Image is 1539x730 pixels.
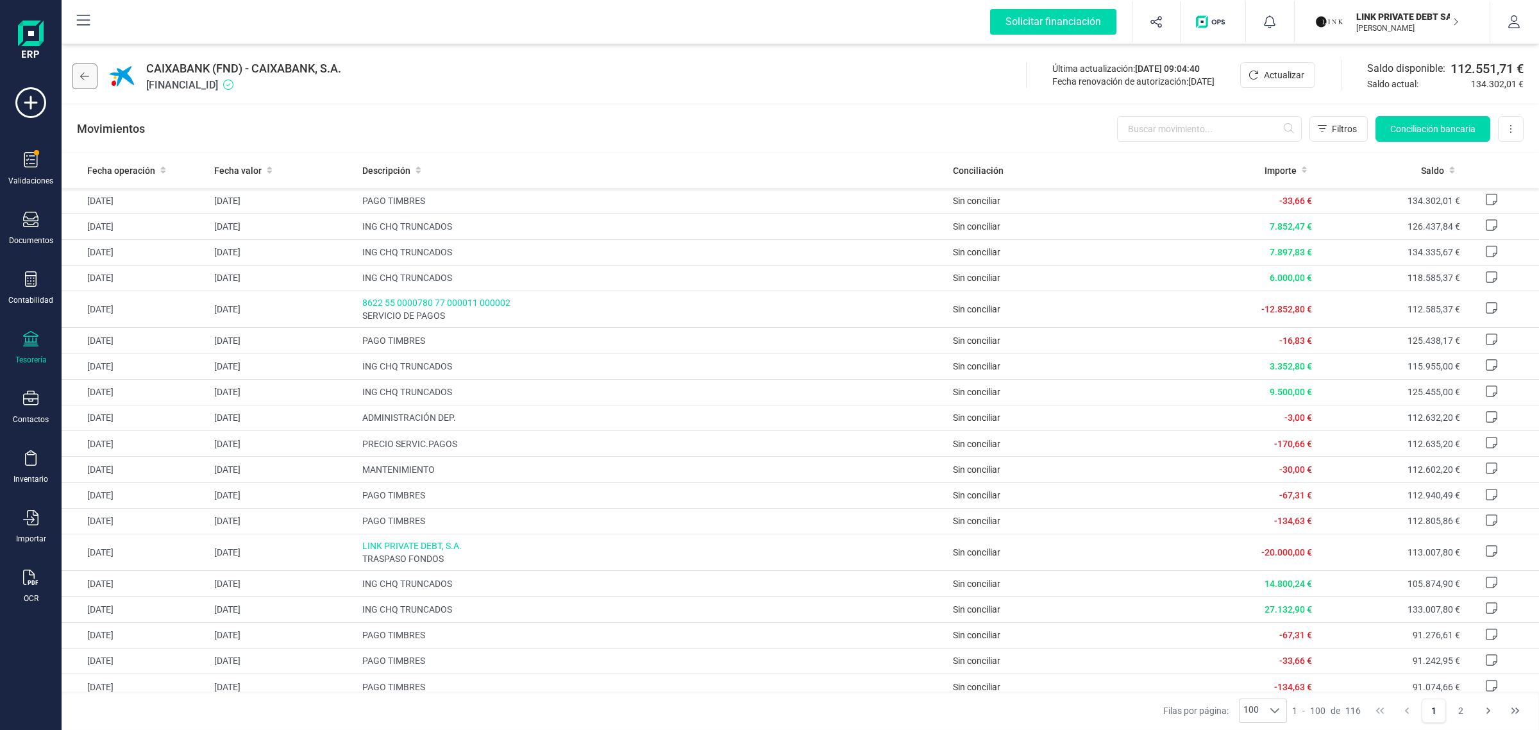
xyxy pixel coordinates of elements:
span: TRASPASO FONDOS [362,552,943,565]
span: Actualizar [1264,69,1304,81]
div: Filas por página: [1163,699,1288,723]
img: LI [1315,8,1343,36]
span: 116 [1345,704,1361,717]
span: Sin conciliar [953,304,1000,314]
button: Actualizar [1240,62,1315,88]
td: 134.302,01 € [1317,188,1465,214]
td: [DATE] [209,265,357,291]
td: [DATE] [209,405,357,430]
td: 113.007,80 € [1317,534,1465,571]
span: 3.352,80 € [1270,361,1312,371]
span: ING CHQ TRUNCADOS [362,271,943,284]
td: [DATE] [62,674,209,700]
span: Sin conciliar [953,604,1000,615]
span: -134,63 € [1274,516,1312,526]
td: 134.335,67 € [1317,239,1465,265]
span: ADMINISTRACIÓN DEP. [362,411,943,424]
td: [DATE] [209,482,357,508]
div: Contactos [13,414,49,425]
span: Sin conciliar [953,490,1000,500]
span: -20.000,00 € [1261,547,1312,557]
p: [PERSON_NAME] [1356,23,1459,33]
span: [DATE] 09:04:40 [1135,64,1200,74]
span: 112.551,71 € [1451,60,1524,78]
td: 105.874,90 € [1317,571,1465,597]
td: [DATE] [62,597,209,622]
span: 6.000,00 € [1270,273,1312,283]
img: Logo Finanedi [18,21,44,62]
td: 125.455,00 € [1317,379,1465,405]
td: [DATE] [62,648,209,674]
span: Saldo [1421,164,1444,177]
div: Inventario [13,474,48,484]
td: [DATE] [209,648,357,674]
span: PRECIO SERVIC.PAGOS [362,437,943,450]
td: [DATE] [62,534,209,571]
td: 91.276,61 € [1317,622,1465,648]
span: Saldo actual: [1367,78,1466,90]
td: [DATE] [209,188,357,214]
span: Sin conciliar [953,361,1000,371]
span: SERVICIO DE PAGOS [362,309,943,322]
td: [DATE] [209,353,357,379]
span: ING CHQ TRUNCADOS [362,360,943,373]
td: [DATE] [62,622,209,648]
td: [DATE] [209,214,357,239]
span: PAGO TIMBRES [362,654,943,667]
span: ING CHQ TRUNCADOS [362,246,943,259]
button: Next Page [1476,699,1501,723]
div: Importar [16,534,46,544]
td: [DATE] [62,214,209,239]
span: 100 [1240,699,1263,722]
button: LILINK PRIVATE DEBT SA[PERSON_NAME] [1310,1,1474,42]
span: Sin conciliar [953,335,1000,346]
span: de [1331,704,1340,717]
span: Sin conciliar [953,579,1000,589]
td: 133.007,80 € [1317,597,1465,622]
img: Logo de OPS [1196,15,1230,28]
div: OCR [24,593,38,604]
span: Sin conciliar [953,464,1000,475]
div: Solicitar financiación [990,9,1116,35]
td: 115.955,00 € [1317,353,1465,379]
span: Sin conciliar [953,273,1000,283]
span: LINK PRIVATE DEBT, S.A. [362,539,943,552]
span: -170,66 € [1274,439,1312,449]
p: LINK PRIVATE DEBT SA [1356,10,1459,23]
td: [DATE] [62,239,209,265]
span: Sin conciliar [953,547,1000,557]
span: Conciliación bancaria [1390,123,1476,135]
span: PAGO TIMBRES [362,681,943,693]
span: 100 [1310,704,1325,717]
p: Movimientos [77,120,145,138]
span: -67,31 € [1279,630,1312,640]
button: Page 2 [1449,699,1473,723]
td: [DATE] [209,571,357,597]
td: 112.602,20 € [1317,457,1465,482]
button: First Page [1368,699,1392,723]
td: [DATE] [62,571,209,597]
button: Logo de OPS [1188,1,1238,42]
td: [DATE] [209,597,357,622]
span: MANTENIMIENTO [362,463,943,476]
span: ING CHQ TRUNCADOS [362,220,943,233]
td: [DATE] [62,188,209,214]
button: Filtros [1309,116,1368,142]
div: Fecha renovación de autorización: [1052,75,1215,88]
div: Última actualización: [1052,62,1215,75]
td: [DATE] [209,622,357,648]
td: [DATE] [209,379,357,405]
span: Sin conciliar [953,656,1000,666]
td: [DATE] [62,379,209,405]
span: Sin conciliar [953,412,1000,423]
td: [DATE] [62,353,209,379]
span: Fecha operación [87,164,155,177]
span: 7.852,47 € [1270,221,1312,232]
span: 8622 55 0000780 77 000011 000002 [362,296,943,309]
span: Saldo disponible: [1367,61,1445,76]
td: 112.940,49 € [1317,482,1465,508]
div: Contabilidad [8,295,53,305]
span: [DATE] [1188,76,1215,87]
span: Filtros [1332,123,1357,135]
button: Last Page [1503,699,1527,723]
